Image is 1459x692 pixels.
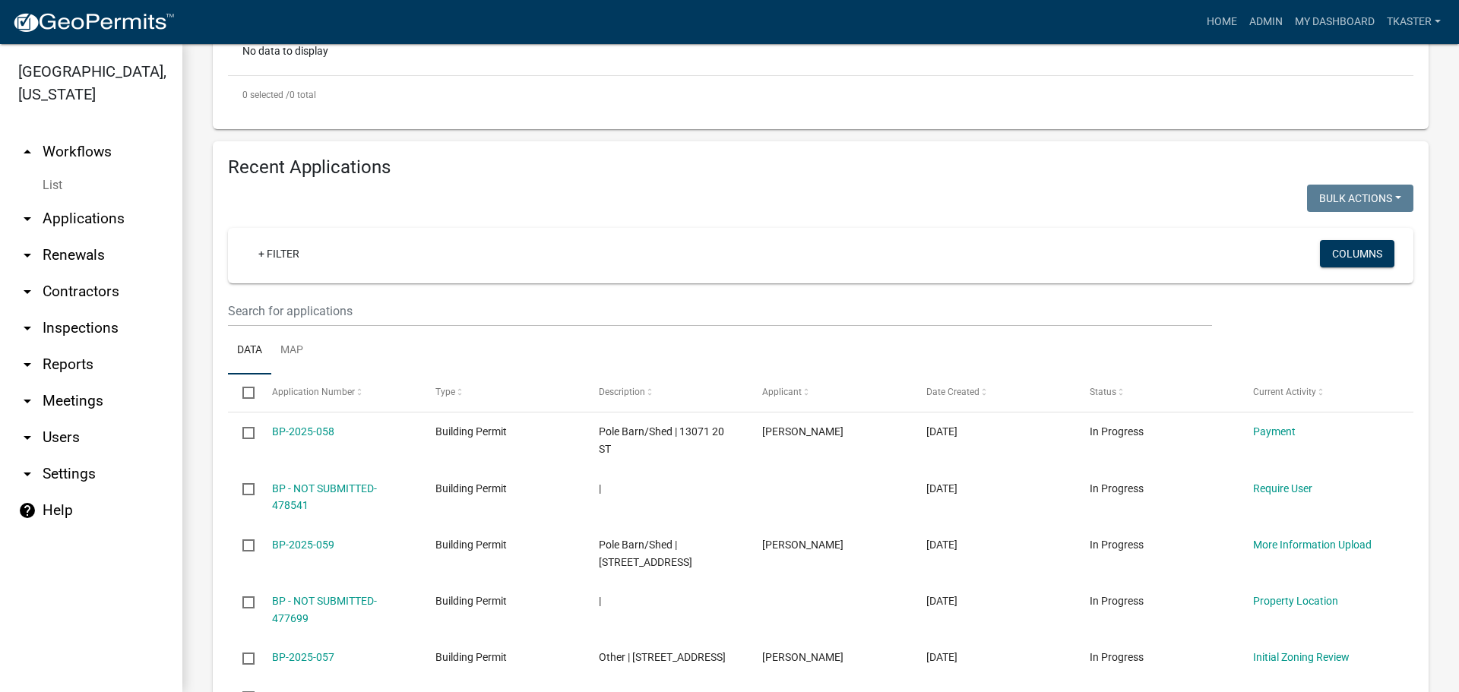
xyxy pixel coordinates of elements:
span: 09/15/2025 [926,482,957,495]
span: Building Permit [435,425,507,438]
datatable-header-cell: Applicant [748,374,911,411]
span: 09/12/2025 [926,595,957,607]
span: Elaine Patrick [762,425,843,438]
a: Map [271,327,312,375]
span: In Progress [1090,595,1144,607]
span: In Progress [1090,482,1144,495]
button: Columns [1320,240,1394,267]
datatable-header-cell: Description [584,374,748,411]
a: My Dashboard [1289,8,1381,36]
a: More Information Upload [1253,539,1372,551]
i: arrow_drop_down [18,210,36,228]
a: Data [228,327,271,375]
span: Description [599,387,645,397]
a: BP-2025-059 [272,539,334,551]
button: Bulk Actions [1307,185,1413,212]
i: arrow_drop_down [18,465,36,483]
span: In Progress [1090,651,1144,663]
i: arrow_drop_down [18,246,36,264]
datatable-header-cell: Application Number [257,374,420,411]
i: arrow_drop_up [18,143,36,161]
div: No data to display [228,37,1413,75]
a: BP-2025-057 [272,651,334,663]
a: Payment [1253,425,1296,438]
span: 09/12/2025 [926,539,957,551]
span: Building Permit [435,651,507,663]
span: | [599,482,601,495]
datatable-header-cell: Select [228,374,257,411]
span: Other | 20683 BLUEGRASS RD [599,651,726,663]
i: arrow_drop_down [18,392,36,410]
span: 09/15/2025 [926,425,957,438]
a: Admin [1243,8,1289,36]
i: arrow_drop_down [18,428,36,447]
span: Type [435,387,455,397]
i: arrow_drop_down [18,283,36,301]
a: Home [1201,8,1243,36]
span: Current Activity [1253,387,1316,397]
h4: Recent Applications [228,156,1413,179]
i: arrow_drop_down [18,355,36,374]
datatable-header-cell: Status [1075,374,1239,411]
a: Property Location [1253,595,1338,607]
a: + Filter [246,240,312,267]
datatable-header-cell: Current Activity [1239,374,1402,411]
span: Building Permit [435,595,507,607]
a: Tkaster [1381,8,1447,36]
span: Status [1090,387,1116,397]
span: Date Created [926,387,980,397]
i: help [18,501,36,520]
a: BP - NOT SUBMITTED-478541 [272,482,377,512]
span: Applicant [762,387,802,397]
span: 0 selected / [242,90,290,100]
span: Building Permit [435,482,507,495]
a: BP-2025-058 [272,425,334,438]
a: Initial Zoning Review [1253,651,1350,663]
a: Require User [1253,482,1312,495]
a: BP - NOT SUBMITTED-477699 [272,595,377,624]
span: Application Number [272,387,355,397]
input: Search for applications [228,295,1212,327]
div: 0 total [228,76,1413,114]
span: 09/12/2025 [926,651,957,663]
span: Building Permit [435,539,507,551]
span: Pole Barn/Shed | 13071 20 ST [599,425,724,455]
datatable-header-cell: Type [421,374,584,411]
i: arrow_drop_down [18,319,36,337]
span: Bruce Beske [762,539,843,551]
span: In Progress [1090,425,1144,438]
span: In Progress [1090,539,1144,551]
span: Ryanne Prochnow [762,651,843,663]
span: | [599,595,601,607]
span: Pole Barn/Shed | 3704 LITTLE SOAP RD [599,539,692,568]
datatable-header-cell: Date Created [911,374,1074,411]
